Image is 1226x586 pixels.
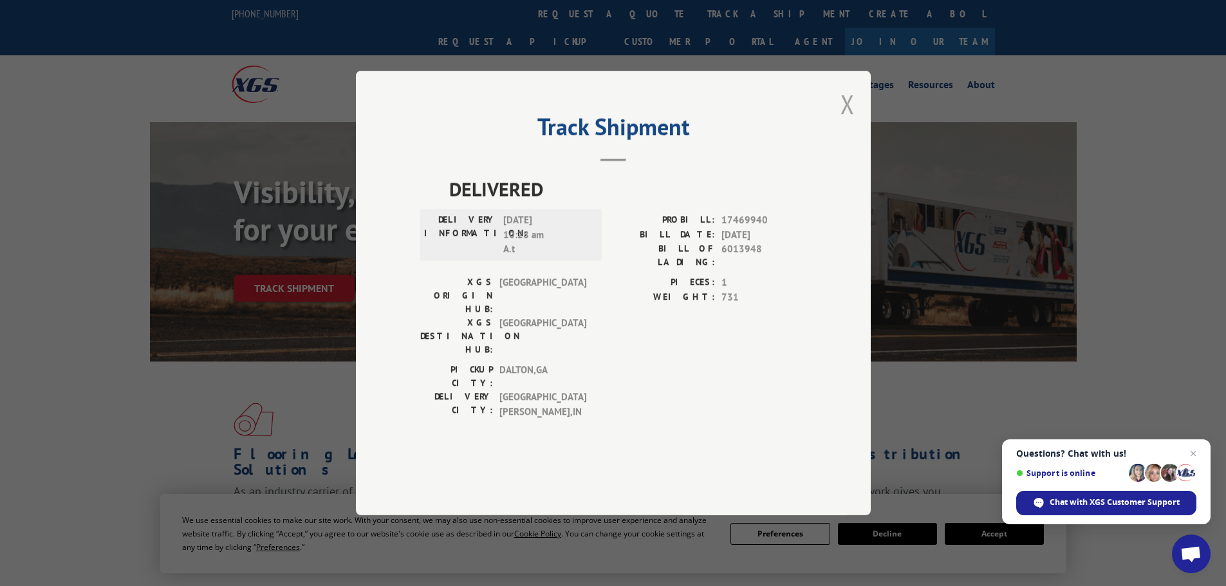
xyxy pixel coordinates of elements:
[613,213,715,228] label: PROBILL:
[721,242,806,269] span: 6013948
[613,242,715,269] label: BILL OF LADING:
[721,290,806,305] span: 731
[499,390,586,419] span: [GEOGRAPHIC_DATA][PERSON_NAME] , IN
[499,275,586,316] span: [GEOGRAPHIC_DATA]
[1016,491,1196,515] div: Chat with XGS Customer Support
[499,316,586,356] span: [GEOGRAPHIC_DATA]
[613,228,715,243] label: BILL DATE:
[1016,468,1124,478] span: Support is online
[613,290,715,305] label: WEIGHT:
[1172,535,1211,573] div: Open chat
[1050,497,1180,508] span: Chat with XGS Customer Support
[613,275,715,290] label: PIECES:
[420,363,493,390] label: PICKUP CITY:
[420,316,493,356] label: XGS DESTINATION HUB:
[503,213,590,257] span: [DATE] 10:28 am A.t
[841,87,855,121] button: Close modal
[420,390,493,419] label: DELIVERY CITY:
[420,275,493,316] label: XGS ORIGIN HUB:
[424,213,497,257] label: DELIVERY INFORMATION:
[721,213,806,228] span: 17469940
[721,228,806,243] span: [DATE]
[1185,446,1201,461] span: Close chat
[420,118,806,142] h2: Track Shipment
[1016,448,1196,459] span: Questions? Chat with us!
[721,275,806,290] span: 1
[449,174,806,203] span: DELIVERED
[499,363,586,390] span: DALTON , GA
